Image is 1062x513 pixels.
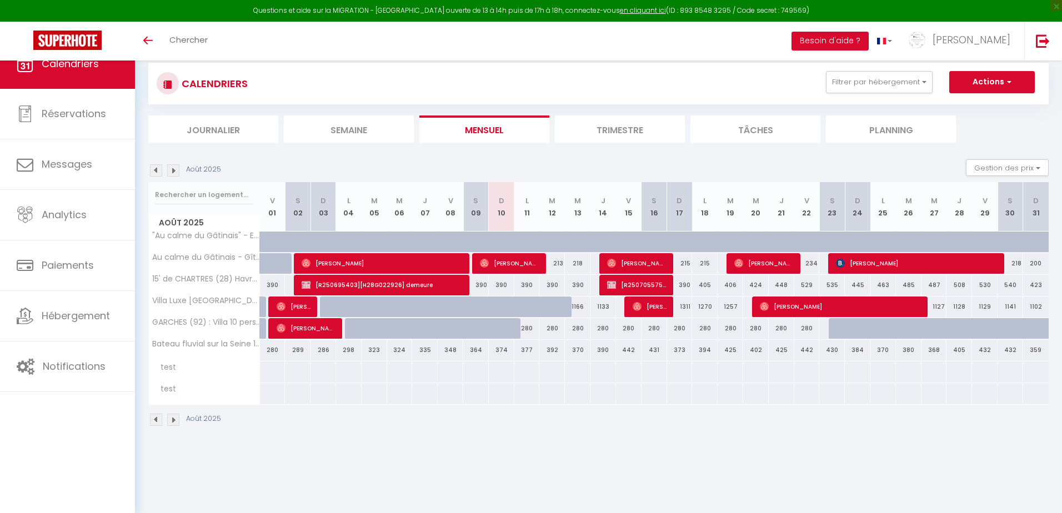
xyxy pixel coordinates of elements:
[620,6,666,15] a: en cliquant ici
[972,182,998,232] th: 29
[539,318,565,339] div: 280
[718,296,743,317] div: 1257
[946,182,972,232] th: 28
[438,182,463,232] th: 08
[946,340,972,360] div: 405
[1008,195,1013,206] abbr: S
[692,296,718,317] div: 1270
[42,107,106,120] span: Réservations
[900,22,1024,61] a: ... [PERSON_NAME]
[998,275,1023,295] div: 540
[549,195,555,206] abbr: M
[590,340,616,360] div: 390
[387,182,413,232] th: 06
[601,195,605,206] abbr: J
[1023,182,1049,232] th: 31
[983,195,988,206] abbr: V
[151,318,262,326] span: GARCHES (92) : Villa 10 pers calme et cosy à 20min de [GEOGRAPHIC_DATA]
[921,182,947,232] th: 27
[148,115,278,143] li: Journalier
[151,253,262,261] span: Au calme du Gâtinais - Gîte 8 personnes
[616,340,642,360] div: 442
[565,318,590,339] div: 280
[539,275,565,295] div: 390
[792,32,869,51] button: Besoin d'aide ?
[1036,34,1050,48] img: logout
[769,275,794,295] div: 448
[1023,340,1049,360] div: 359
[514,275,540,295] div: 390
[642,318,667,339] div: 280
[616,318,642,339] div: 280
[921,340,947,360] div: 368
[870,182,896,232] th: 25
[753,195,759,206] abbr: M
[489,340,514,360] div: 374
[743,182,769,232] th: 20
[769,318,794,339] div: 280
[949,71,1035,93] button: Actions
[155,185,253,205] input: Rechercher un logement...
[692,253,718,274] div: 215
[718,340,743,360] div: 425
[667,340,693,360] div: 373
[804,195,809,206] abbr: V
[362,340,387,360] div: 323
[1033,195,1039,206] abbr: D
[514,318,540,339] div: 280
[972,296,998,317] div: 1129
[905,195,912,206] abbr: M
[607,274,667,295] span: [R250705575][H28G022926] demeure
[302,253,463,274] span: [PERSON_NAME]
[151,296,262,305] span: Villa Luxe [GEOGRAPHIC_DATA] (78)
[186,414,221,424] p: Août 2025
[826,71,933,93] button: Filtrer par hébergement
[396,195,403,206] abbr: M
[845,275,870,295] div: 445
[438,340,463,360] div: 348
[1023,253,1049,274] div: 200
[931,195,938,206] abbr: M
[972,340,998,360] div: 432
[42,157,92,171] span: Messages
[830,195,835,206] abbr: S
[794,182,820,232] th: 22
[151,361,192,374] span: test
[565,253,590,274] div: 218
[677,195,682,206] abbr: D
[946,296,972,317] div: 1128
[769,340,794,360] div: 425
[836,253,998,274] span: [PERSON_NAME]
[42,258,94,272] span: Paiements
[718,318,743,339] div: 280
[514,182,540,232] th: 11
[794,318,820,339] div: 280
[921,275,947,295] div: 487
[734,253,794,274] span: [PERSON_NAME]
[277,296,310,317] span: [PERSON_NAME]
[870,275,896,295] div: 463
[260,275,285,295] div: 390
[896,275,921,295] div: 485
[555,115,685,143] li: Trimestre
[151,232,262,240] span: "Au calme du Gâtinais" - Escapade à deux
[539,340,565,360] div: 392
[794,253,820,274] div: 234
[769,182,794,232] th: 21
[743,318,769,339] div: 280
[727,195,734,206] abbr: M
[692,340,718,360] div: 394
[419,115,549,143] li: Mensuel
[151,383,192,395] span: test
[310,340,336,360] div: 286
[667,296,693,317] div: 1311
[896,182,921,232] th: 26
[896,340,921,360] div: 380
[998,253,1023,274] div: 218
[336,340,362,360] div: 298
[667,318,693,339] div: 280
[933,33,1010,47] span: [PERSON_NAME]
[565,275,590,295] div: 390
[186,164,221,175] p: Août 2025
[514,340,540,360] div: 377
